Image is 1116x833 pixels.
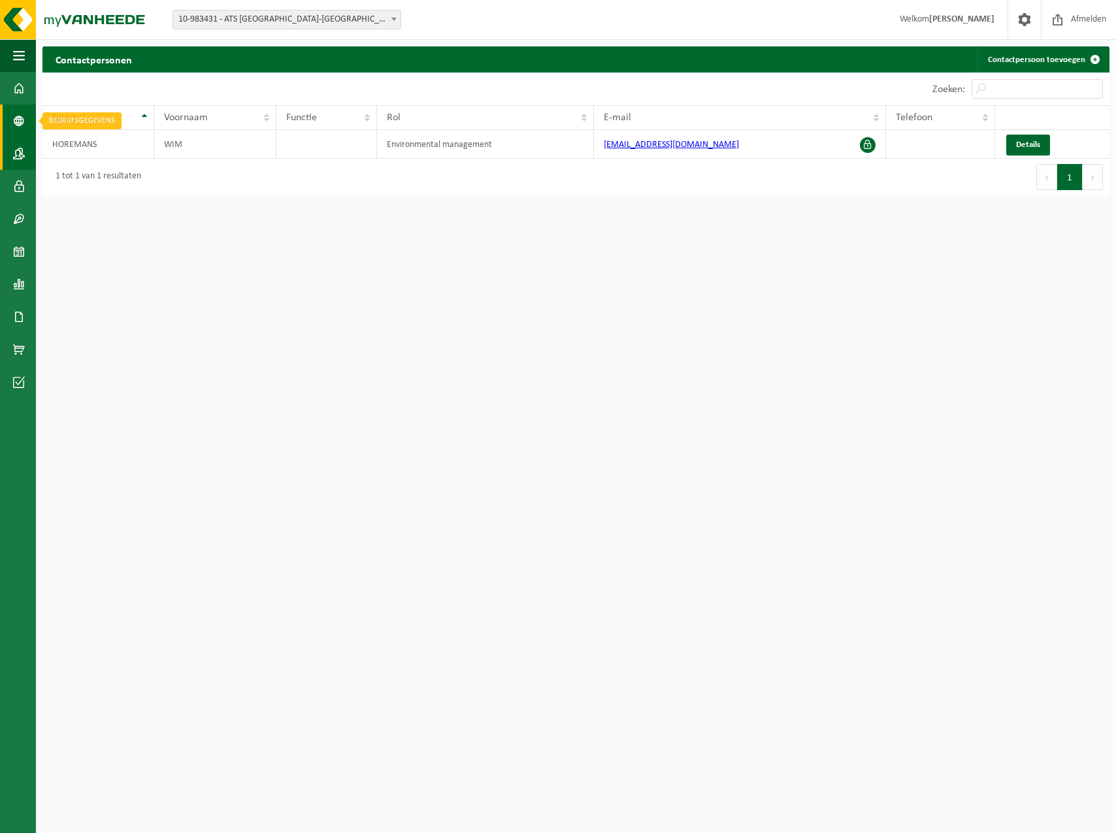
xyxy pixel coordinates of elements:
[929,14,994,24] strong: [PERSON_NAME]
[604,112,631,123] span: E-mail
[1036,164,1057,190] button: Previous
[1083,164,1103,190] button: Next
[1057,164,1083,190] button: 1
[173,10,401,29] span: 10-983431 - ATS ANTWERP-HERENTHOUT - HERENTHOUT
[387,112,401,123] span: Rol
[164,112,208,123] span: Voornaam
[52,112,78,123] span: Naam
[1016,140,1040,149] span: Details
[1006,135,1050,155] a: Details
[42,130,154,159] td: HOREMANS
[896,112,932,123] span: Telefoon
[932,84,965,95] label: Zoeken:
[604,140,739,150] a: [EMAIL_ADDRESS][DOMAIN_NAME]
[286,112,317,123] span: Functie
[49,165,141,189] div: 1 tot 1 van 1 resultaten
[42,46,145,72] h2: Contactpersonen
[377,130,594,159] td: Environmental management
[977,46,1108,73] a: Contactpersoon toevoegen
[154,130,276,159] td: WIM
